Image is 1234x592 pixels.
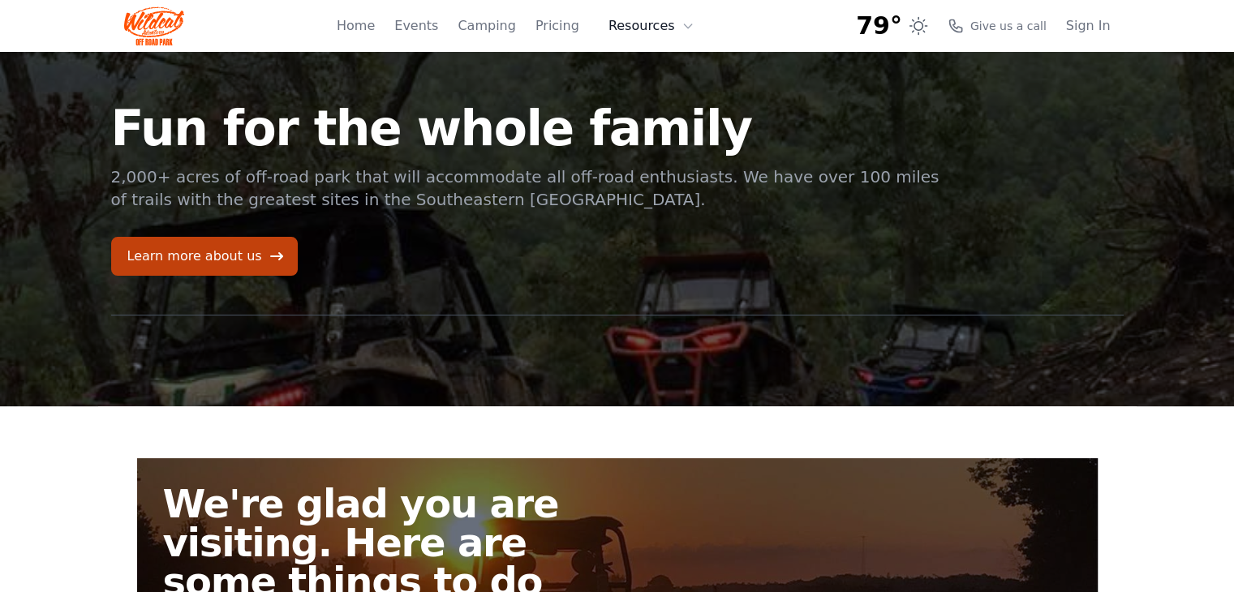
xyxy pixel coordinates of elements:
button: Resources [599,10,704,42]
a: Home [337,16,375,36]
span: 79° [856,11,902,41]
a: Pricing [535,16,579,36]
a: Events [394,16,438,36]
img: Wildcat Logo [124,6,185,45]
span: Give us a call [970,18,1047,34]
a: Learn more about us [111,237,298,276]
p: 2,000+ acres of off-road park that will accommodate all off-road enthusiasts. We have over 100 mi... [111,165,942,211]
h1: Fun for the whole family [111,104,942,152]
a: Camping [458,16,515,36]
a: Sign In [1066,16,1111,36]
a: Give us a call [948,18,1047,34]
